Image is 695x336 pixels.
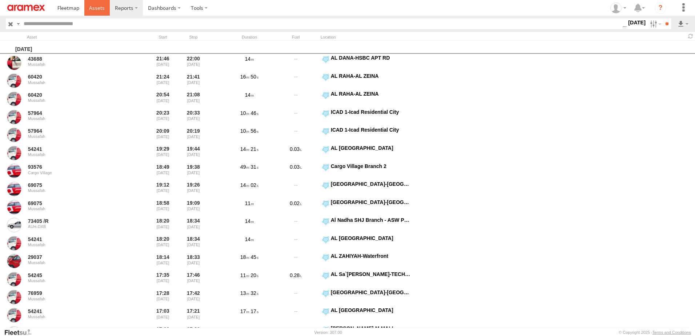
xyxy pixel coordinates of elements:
[180,73,207,89] div: 21:41 [DATE]
[251,164,258,170] span: 31
[180,271,207,288] div: 17:46 [DATE]
[240,290,249,296] span: 13
[240,254,249,260] span: 18
[251,128,258,134] span: 56
[28,92,128,98] a: 60420
[274,199,318,216] div: 0.02
[180,145,207,161] div: 19:44 [DATE]
[240,128,249,134] span: 10
[7,5,45,11] img: aramex-logo.svg
[28,315,128,319] div: Mussafah
[321,91,411,107] label: Click to View Event Location
[251,74,258,80] span: 50
[331,73,410,79] div: AL RAHA-AL ZEINA
[180,163,207,180] div: 19:38 [DATE]
[28,236,128,243] a: 54241
[28,98,128,103] div: Mussafah
[149,289,177,306] div: Entered prior to selected date range
[321,55,411,71] label: Click to View Event Location
[180,253,207,269] div: 18:33 [DATE]
[149,307,177,324] div: Entered prior to selected date range
[180,289,207,306] div: 17:42 [DATE]
[28,188,128,193] div: Mussafah
[677,19,689,29] label: Export results as...
[149,199,177,216] div: Entered prior to selected date range
[331,253,410,259] div: AL ZAHIYAH-Waterfront
[149,73,177,89] div: Entered prior to selected date range
[321,163,411,180] label: Click to View Event Location
[149,253,177,269] div: Entered prior to selected date range
[251,146,258,152] span: 21
[331,127,410,133] div: ICAD 1-Icad Residential City
[245,56,254,62] span: 14
[28,116,128,121] div: Mussafah
[28,56,128,62] a: 43688
[321,73,411,89] label: Click to View Event Location
[28,80,128,85] div: Mussafah
[180,235,207,252] div: 18:34 [DATE]
[619,330,691,335] div: © Copyright 2025 -
[321,307,411,324] label: Click to View Event Location
[321,271,411,288] label: Click to View Event Location
[321,235,411,252] label: Click to View Event Location
[245,200,254,206] span: 11
[251,182,258,188] span: 02
[28,290,128,296] a: 76959
[321,109,411,125] label: Click to View Event Location
[149,55,177,71] div: Entered prior to selected date range
[321,127,411,143] label: Click to View Event Location
[274,271,318,288] div: 0.28
[245,218,254,224] span: 14
[251,290,258,296] span: 32
[28,128,128,134] a: 57964
[331,199,410,205] div: [GEOGRAPHIC_DATA]-[GEOGRAPHIC_DATA]
[251,110,258,116] span: 46
[28,272,128,279] a: 54245
[28,224,128,229] div: AUH-DXB
[655,2,666,14] i: ?
[331,91,410,97] div: AL RAHA-AL ZEINA
[28,171,128,175] div: Cargo Village
[321,199,411,216] label: Click to View Event Location
[240,164,249,170] span: 49
[180,181,207,197] div: 19:26 [DATE]
[314,330,342,335] div: Version: 307.00
[149,217,177,233] div: Entered prior to selected date range
[331,235,410,241] div: AL [GEOGRAPHIC_DATA]
[331,307,410,313] div: AL [GEOGRAPHIC_DATA]
[28,279,128,283] div: Mussafah
[15,19,21,29] label: Search Query
[180,307,207,324] div: 17:21 [DATE]
[28,182,128,188] a: 69075
[321,253,411,269] label: Click to View Event Location
[180,217,207,233] div: 18:34 [DATE]
[240,74,249,80] span: 16
[28,152,128,157] div: Mussafah
[28,134,128,139] div: Mussafah
[28,62,128,67] div: Mussafah
[652,330,691,335] a: Terms and Conditions
[28,326,128,333] a: 68963
[245,92,254,98] span: 14
[28,254,128,260] a: 29037
[251,272,258,278] span: 20
[28,297,128,301] div: Mussafah
[28,164,128,170] a: 93576
[321,289,411,306] label: Click to View Event Location
[149,91,177,107] div: Entered prior to selected date range
[240,308,249,314] span: 17
[240,146,249,152] span: 14
[321,145,411,161] label: Click to View Event Location
[180,55,207,71] div: 22:00 [DATE]
[331,163,410,169] div: Cargo Village Branch 2
[28,260,128,265] div: Mussafah
[180,127,207,143] div: 20:19 [DATE]
[608,3,629,13] div: Mohammedazath Nainamohammed
[245,236,254,242] span: 14
[240,110,249,116] span: 10
[28,218,128,224] a: 73405 /R
[274,145,318,161] div: 0.03
[149,271,177,288] div: Entered prior to selected date range
[149,109,177,125] div: Entered prior to selected date range
[28,207,128,211] div: Mussafah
